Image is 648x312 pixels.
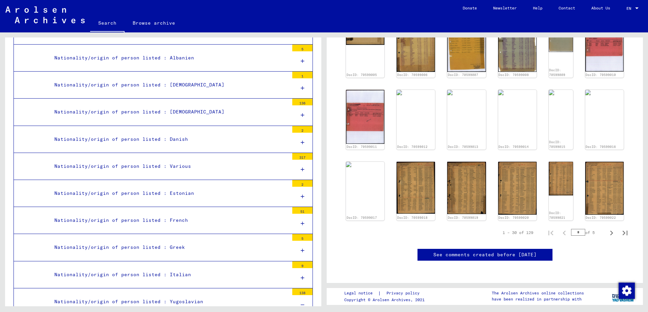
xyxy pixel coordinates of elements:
img: 001.jpg [498,162,537,215]
a: DocID: 70599019 [448,216,478,219]
p: Copyright © Arolsen Archives, 2021 [344,297,428,303]
a: DocID: 70599014 [498,145,529,149]
div: of 5 [571,229,605,236]
img: undefined [447,90,486,95]
a: DocID: 70599010 [586,73,616,77]
div: 2 [292,126,313,133]
img: undefined [397,90,435,95]
img: 001.jpg [346,90,384,144]
a: DocID: 70599009 [549,68,565,77]
img: yv_logo.png [611,288,636,305]
img: undefined [346,162,384,167]
a: DocID: 70599006 [397,73,428,77]
div: Nationality/origin of person listed : Yugoslavian [49,295,289,308]
div: Nationality/origin of person listed : Greek [49,241,289,254]
div: Nationality/origin of person listed : Albanien [49,51,289,64]
a: DocID: 70599016 [586,145,616,149]
img: 001.jpg [498,18,537,72]
img: undefined [498,90,537,95]
div: 51 [292,207,313,214]
div: 5 [292,45,313,51]
img: 001.jpg [447,162,486,214]
a: DocID: 70599008 [498,73,529,77]
div: 136 [292,99,313,105]
button: Last page [618,226,632,239]
div: 9 [292,261,313,268]
p: The Arolsen Archives online collections [492,290,584,296]
a: DocID: 70599015 [549,140,565,149]
a: DocID: 70599005 [347,73,377,77]
a: DocID: 70599020 [498,216,529,219]
div: Nationality/origin of person listed : French [49,214,289,227]
a: DocID: 70599018 [397,216,428,219]
a: DocID: 70599022 [586,216,616,219]
button: Next page [605,226,618,239]
a: Search [90,15,125,32]
button: First page [544,226,558,239]
div: Nationality/origin of person listed : [DEMOGRAPHIC_DATA] [49,105,289,119]
a: DocID: 70599017 [347,216,377,219]
img: undefined [585,90,624,95]
span: EN [626,6,634,11]
div: Nationality/origin of person listed : Italian [49,268,289,281]
a: DocID: 70599021 [549,211,565,219]
img: 001.jpg [447,18,486,72]
img: 001.jpg [397,162,435,214]
div: Nationality/origin of person listed : Danish [49,133,289,146]
button: Previous page [558,226,571,239]
a: DocID: 70599013 [448,145,478,149]
div: 138 [292,288,313,295]
div: Nationality/origin of person listed : [DEMOGRAPHIC_DATA] [49,78,289,92]
div: 317 [292,153,313,160]
div: 5 [292,234,313,241]
a: See comments created before [DATE] [433,251,537,258]
div: | [344,290,428,297]
div: Nationality/origin of person listed : Various [49,160,289,173]
img: 001.jpg [585,162,624,215]
p: have been realized in partnership with [492,296,584,302]
div: 1 – 30 of 129 [503,230,533,236]
div: Nationality/origin of person listed : Estonian [49,187,289,200]
img: 001.jpg [397,18,435,72]
img: undefined [549,90,573,95]
img: Change consent [619,283,635,299]
a: DocID: 70599007 [448,73,478,77]
img: 001.jpg [585,18,624,72]
a: Browse archive [125,15,183,31]
a: Privacy policy [381,290,428,297]
a: DocID: 70599011 [347,145,377,149]
img: 001.jpg [549,162,573,196]
div: 1 [292,72,313,78]
img: Arolsen_neg.svg [5,6,85,23]
div: 2 [292,180,313,187]
a: Legal notice [344,290,378,297]
a: DocID: 70599012 [397,145,428,149]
